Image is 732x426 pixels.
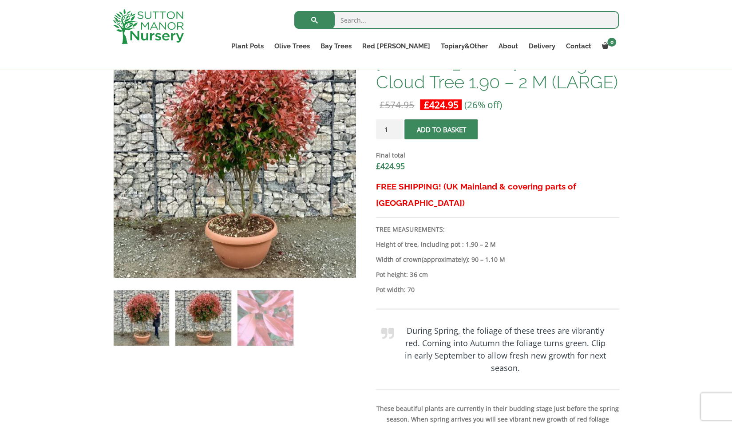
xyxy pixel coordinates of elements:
a: Bay Trees [315,40,357,52]
strong: Width of crown : 90 – 1.10 M [376,255,505,264]
bdi: 424.95 [376,161,405,171]
button: Add to basket [404,119,478,139]
strong: Pot width: 70 [376,285,415,294]
b: During Spring, the foliage of these trees are vibrantly red. Coming into Autumn the foliage turns... [405,325,606,373]
a: Plant Pots [226,40,269,52]
a: Olive Trees [269,40,315,52]
span: £ [423,99,429,111]
span: £ [376,161,380,171]
a: Topiary&Other [435,40,493,52]
bdi: 424.95 [423,99,458,111]
span: 0 [607,38,616,47]
b: (approximately) [421,255,467,264]
input: Product quantity [376,119,403,139]
img: Photinia Red Robin Floating Cloud Tree 1.90 - 2 M (LARGE) - Image 2 [175,290,231,346]
img: logo [113,9,184,44]
dt: Final total [376,150,619,161]
a: Contact [560,40,596,52]
span: £ [380,99,385,111]
a: About [493,40,523,52]
h1: Photinia Red [PERSON_NAME] Floating Cloud Tree 1.90 – 2 M (LARGE) [376,35,619,91]
a: Red [PERSON_NAME] [357,40,435,52]
img: Photinia Red Robin Floating Cloud Tree 1.90 - 2 M (LARGE) - IMG 4559 scaled [114,36,356,278]
span: (26% off) [464,99,502,111]
strong: Pot height: 36 cm [376,270,427,279]
a: Delivery [523,40,560,52]
img: Photinia Red Robin Floating Cloud Tree 1.90 - 2 M (LARGE) [114,290,169,346]
h3: FREE SHIPPING! (UK Mainland & covering parts of [GEOGRAPHIC_DATA]) [376,178,619,211]
img: Photinia Red Robin Floating Cloud Tree 1.90 - 2 M (LARGE) - Image 3 [237,290,293,346]
bdi: 574.95 [380,99,414,111]
input: Search... [294,11,619,29]
strong: TREE MEASUREMENTS: [376,225,444,233]
a: 0 [596,40,619,52]
b: Height of tree, including pot : 1.90 – 2 M [376,240,495,248]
